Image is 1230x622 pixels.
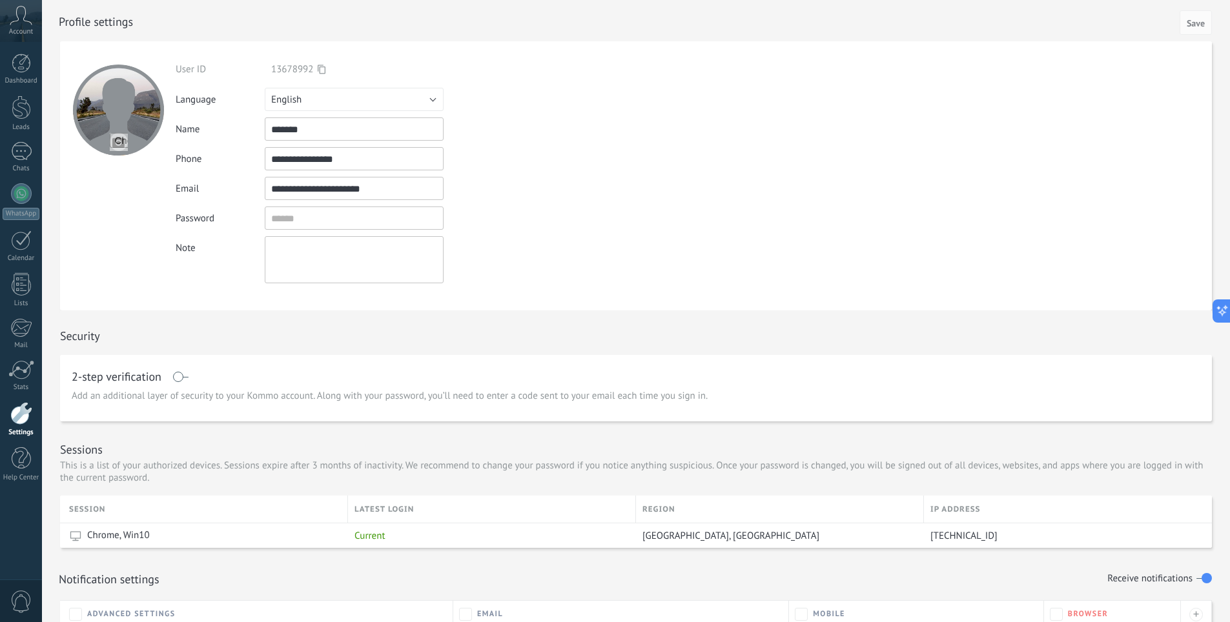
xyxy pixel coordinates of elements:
div: Note [176,236,265,254]
div: Latest login [348,496,635,523]
div: Leads [3,123,40,132]
div: WhatsApp [3,208,39,220]
span: Browser [1068,609,1108,619]
span: Add an additional layer of security to your Kommo account. Along with your password, you’ll need ... [72,390,708,403]
h1: Receive notifications [1107,574,1193,585]
div: Email [176,183,265,195]
div: Name [176,123,265,135]
div: Dallas, United States [636,523,917,548]
div: Chats [3,165,40,173]
div: Settings [3,428,40,437]
p: This is a list of your authorized devices. Sessions expire after 3 months of inactivity. We recom... [60,459,1212,484]
button: Save [1180,10,1212,35]
div: 95.173.216.111 [924,523,1202,548]
span: Email [477,609,503,619]
div: Region [636,496,923,523]
div: Dashboard [3,77,40,85]
span: [GEOGRAPHIC_DATA], [GEOGRAPHIC_DATA] [642,530,819,542]
div: Language [176,94,265,106]
div: Mail [3,341,40,350]
div: Password [176,212,265,225]
span: Advanced settings [87,609,176,619]
h1: Sessions [60,442,103,457]
div: User ID [176,63,265,75]
div: + [1189,608,1203,621]
h1: 2-step verification [72,372,161,382]
span: Save [1187,19,1205,28]
div: Ip address [924,496,1212,523]
span: 13678992 [271,63,313,75]
span: Mobile [813,609,845,619]
div: Lists [3,299,40,308]
div: Help Center [3,474,40,482]
h1: Security [60,328,100,343]
span: Account [9,28,33,36]
span: English [271,94,302,106]
span: Current [354,530,385,542]
span: Chrome, Win10 [87,529,150,542]
div: Session [69,496,347,523]
h1: Notification settings [59,572,159,587]
div: Stats [3,383,40,392]
div: Phone [176,153,265,165]
span: [TECHNICAL_ID] [930,530,998,542]
button: English [265,88,444,111]
div: Calendar [3,254,40,263]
